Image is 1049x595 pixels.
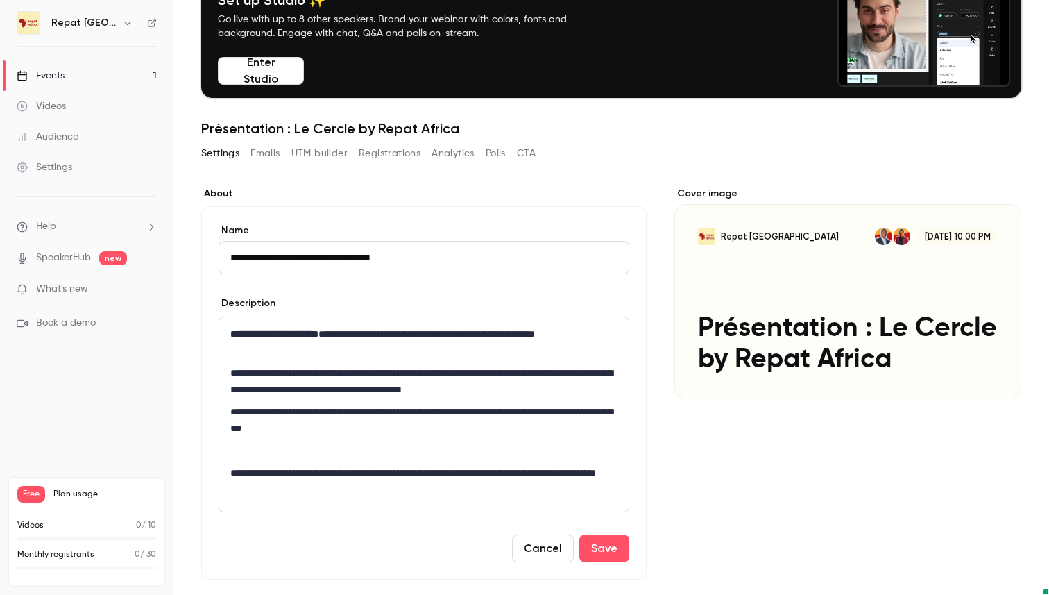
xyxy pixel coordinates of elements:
[17,160,72,174] div: Settings
[250,142,280,165] button: Emails
[36,219,56,234] span: Help
[36,251,91,265] a: SpeakerHub
[219,296,275,310] label: Description
[36,316,96,330] span: Book a demo
[201,187,647,201] label: About
[17,12,40,34] img: Repat Africa
[674,187,1021,399] section: Cover image
[432,142,475,165] button: Analytics
[17,130,78,144] div: Audience
[218,12,599,40] p: Go live with up to 8 other speakers. Brand your webinar with colors, fonts and background. Engage...
[17,486,45,503] span: Free
[517,142,536,165] button: CTA
[17,99,66,113] div: Videos
[201,120,1021,137] h1: Présentation : Le Cercle by Repat Africa
[291,142,348,165] button: UTM builder
[218,57,304,85] button: Enter Studio
[17,548,94,561] p: Monthly registrants
[219,317,629,512] div: editor
[219,317,629,512] section: description
[17,219,157,234] li: help-dropdown-opener
[17,519,44,532] p: Videos
[674,187,1021,201] label: Cover image
[486,142,506,165] button: Polls
[140,283,157,296] iframe: Noticeable Trigger
[135,551,140,559] span: 0
[36,282,88,296] span: What's new
[99,251,127,265] span: new
[136,519,156,532] p: / 10
[136,521,142,530] span: 0
[135,548,156,561] p: / 30
[512,535,574,562] button: Cancel
[219,224,629,237] label: Name
[17,69,65,83] div: Events
[359,142,420,165] button: Registrations
[201,142,239,165] button: Settings
[51,16,117,30] h6: Repat [GEOGRAPHIC_DATA]
[53,489,156,500] span: Plan usage
[579,535,629,562] button: Save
